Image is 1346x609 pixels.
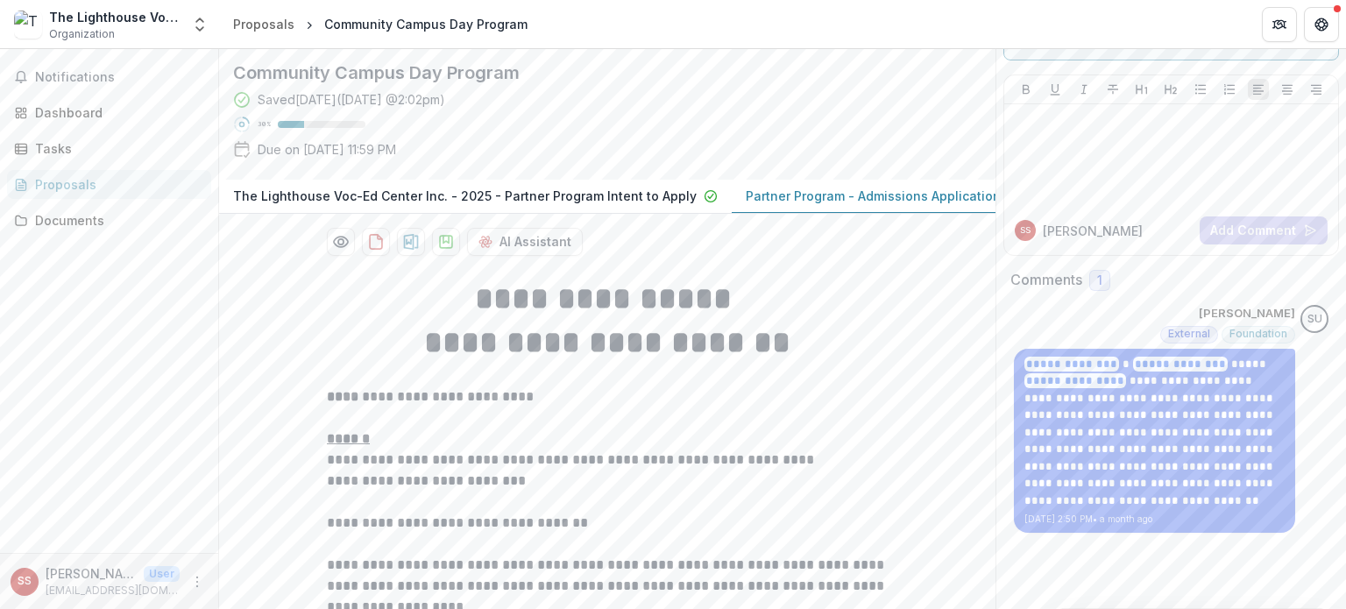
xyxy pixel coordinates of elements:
[35,211,197,230] div: Documents
[1131,79,1152,100] button: Heading 1
[226,11,301,37] a: Proposals
[1043,222,1143,240] p: [PERSON_NAME]
[49,8,181,26] div: The Lighthouse Voc-Ed Center Inc.
[187,571,208,592] button: More
[362,228,390,256] button: download-proposal
[327,228,355,256] button: Preview a794bd5e-c26e-469f-b2da-6c2d1e117da9-1.pdf
[1097,273,1102,288] span: 1
[35,139,197,158] div: Tasks
[467,228,583,256] button: AI Assistant
[233,15,294,33] div: Proposals
[1190,79,1211,100] button: Bullet List
[432,228,460,256] button: download-proposal
[1168,328,1210,340] span: External
[226,11,535,37] nav: breadcrumb
[1010,272,1082,288] h2: Comments
[258,118,271,131] p: 30 %
[1229,328,1287,340] span: Foundation
[35,70,204,85] span: Notifications
[35,175,197,194] div: Proposals
[144,566,180,582] p: User
[1306,79,1327,100] button: Align Right
[14,11,42,39] img: The Lighthouse Voc-Ed Center Inc.
[1199,305,1295,322] p: [PERSON_NAME]
[233,187,697,205] p: The Lighthouse Voc-Ed Center Inc. - 2025 - Partner Program Intent to Apply
[7,134,211,163] a: Tasks
[1020,226,1031,235] div: Sarah Sargent
[1102,79,1123,100] button: Strike
[746,187,1001,205] p: Partner Program - Admissions Application
[35,103,197,122] div: Dashboard
[1016,79,1037,100] button: Bold
[7,63,211,91] button: Notifications
[1277,79,1298,100] button: Align Center
[324,15,528,33] div: Community Campus Day Program
[1024,513,1285,526] p: [DATE] 2:50 PM • a month ago
[1073,79,1095,100] button: Italicize
[7,170,211,199] a: Proposals
[1219,79,1240,100] button: Ordered List
[1200,216,1328,244] button: Add Comment
[46,564,137,583] p: [PERSON_NAME]
[1262,7,1297,42] button: Partners
[1248,79,1269,100] button: Align Left
[18,576,32,587] div: Sarah Sargent
[1307,314,1322,325] div: Scott Umbel
[188,7,212,42] button: Open entity switcher
[7,98,211,127] a: Dashboard
[1160,79,1181,100] button: Heading 2
[233,62,953,83] h2: Community Campus Day Program
[258,140,396,159] p: Due on [DATE] 11:59 PM
[49,26,115,42] span: Organization
[46,583,180,598] p: [EMAIL_ADDRESS][DOMAIN_NAME]
[1304,7,1339,42] button: Get Help
[7,206,211,235] a: Documents
[258,90,445,109] div: Saved [DATE] ( [DATE] @ 2:02pm )
[1045,79,1066,100] button: Underline
[397,228,425,256] button: download-proposal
